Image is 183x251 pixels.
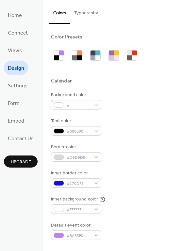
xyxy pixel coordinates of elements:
div: Calendar [51,78,72,85]
a: Connect [4,25,32,40]
span: Views [8,46,22,56]
span: Home [8,10,22,21]
span: #170DF2 [67,180,91,187]
span: Settings [8,81,27,91]
div: Inner border color [51,170,100,177]
span: #D9D9D9 [67,154,91,161]
div: Background color [51,92,100,98]
span: Upgrade [11,159,31,166]
button: Upgrade [4,155,38,168]
div: Color Presets [51,34,82,41]
div: Text color [51,118,100,125]
a: Home [4,8,26,22]
a: Settings [4,78,31,93]
span: Form [8,98,20,109]
span: Contact Us [8,134,34,144]
div: Default event color [51,222,100,229]
span: Connect [8,28,28,38]
span: Design [8,63,24,74]
a: Form [4,96,24,110]
div: Border color [51,144,100,151]
a: Contact Us [4,131,38,145]
a: Embed [4,113,28,128]
a: Views [4,43,26,57]
span: Embed [8,116,24,126]
span: #BA83F0 [67,232,91,239]
span: #FFFFFF [67,102,91,109]
span: #000000 [67,128,91,135]
a: Design [4,61,28,75]
div: Inner background color [51,196,98,203]
span: #FFFFFF [67,206,91,213]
